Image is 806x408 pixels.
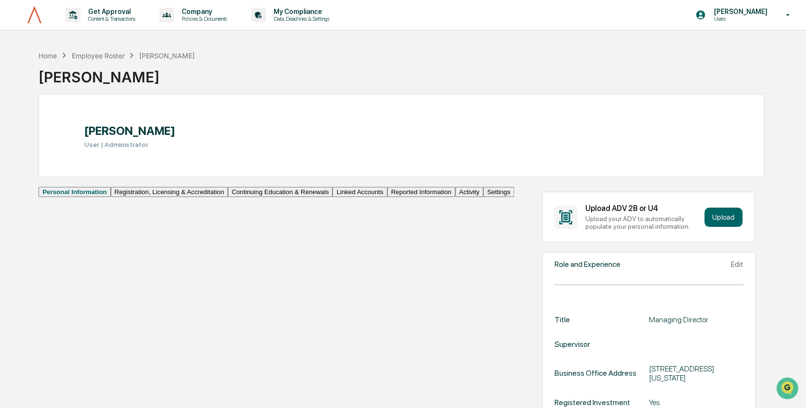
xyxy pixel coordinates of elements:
div: secondary tabs example [39,187,514,197]
img: 1746055101610-c473b297-6a78-478c-a979-82029cc54cd1 [10,74,27,91]
p: Content & Transactions [80,15,140,22]
button: Linked Accounts [332,187,387,197]
a: 🔎Data Lookup [6,136,65,153]
div: Managing Director [649,315,743,324]
p: [PERSON_NAME] [706,8,772,15]
button: Activity [455,187,483,197]
button: Continuing Education & Renewals [228,187,333,197]
h1: [PERSON_NAME] [84,124,175,138]
div: Edit [731,260,743,269]
p: Users [706,15,772,22]
button: Settings [483,187,514,197]
div: Business Office Address [554,364,636,382]
div: Upload ADV 2B or U4 [585,204,700,213]
a: Powered byPylon [68,163,117,171]
div: Upload your ADV to automatically populate your personal information. [585,215,700,230]
span: Attestations [79,121,119,131]
button: Upload [704,208,742,227]
div: 🔎 [10,141,17,148]
p: Get Approval [80,8,140,15]
p: How can we help? [10,20,175,36]
div: 🗄️ [70,122,78,130]
button: Personal Information [39,187,110,197]
span: Preclearance [19,121,62,131]
div: [PERSON_NAME] [39,61,195,86]
button: Reported Information [387,187,455,197]
a: 🗄️Attestations [66,118,123,135]
div: [PERSON_NAME] [139,52,195,60]
div: Supervisor [554,340,590,349]
p: My Compliance [266,8,334,15]
p: Data, Deadlines & Settings [266,15,334,22]
div: 🖐️ [10,122,17,130]
h3: User | Administrator [84,141,175,148]
a: 🖐️Preclearance [6,118,66,135]
div: Employee Roster [71,52,124,60]
p: Company [174,8,232,15]
div: Start new chat [33,74,158,83]
div: Yes [649,398,743,407]
p: Policies & Documents [174,15,232,22]
img: logo [23,5,46,25]
button: Registration, Licensing & Accreditation [111,187,228,197]
div: [STREET_ADDRESS][US_STATE] [649,364,743,382]
iframe: Open customer support [775,376,801,402]
span: Pylon [96,163,117,171]
span: Data Lookup [19,140,61,149]
div: Title [554,315,569,324]
div: Home [39,52,57,60]
button: Start new chat [164,77,175,88]
div: Role and Experience [554,260,620,269]
div: We're available if you need us! [33,83,122,91]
